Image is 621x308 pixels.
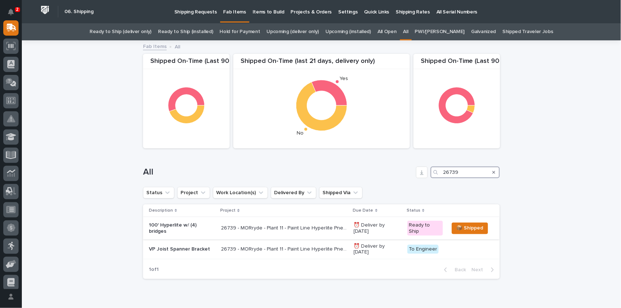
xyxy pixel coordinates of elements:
[267,23,319,40] a: Upcoming (deliver only)
[415,23,465,40] a: PWI/[PERSON_NAME]
[175,42,180,50] p: All
[149,207,173,215] p: Description
[143,167,413,177] h1: All
[503,23,554,40] a: Shipped Traveler Jobs
[90,23,151,40] a: Ready to Ship (deliver only)
[143,217,500,240] tr: 100' Hyperlite w/ (4) bridges26739 - MORryde - Plant 11 - Paint Line Hyperlite Pneumatic Crane267...
[233,57,410,69] div: Shipped On-Time (last 21 days, delivery only)
[221,224,349,231] p: 26739 - MORryde - Plant 11 - Paint Line Hyperlite Pneumatic Crane
[431,167,500,178] input: Search
[297,131,304,136] text: No
[452,223,488,234] button: 📦 Shipped
[469,267,500,273] button: Next
[407,207,420,215] p: Status
[149,222,215,235] p: 100' Hyperlite w/ (4) bridges
[271,187,316,199] button: Delivered By
[325,23,371,40] a: Upcoming (installed)
[143,261,165,279] p: 1 of 1
[213,187,268,199] button: Work Location(s)
[377,23,397,40] a: All Open
[143,42,167,50] a: Fab Items
[177,187,210,199] button: Project
[403,23,408,40] a: All
[472,267,488,273] span: Next
[450,267,466,273] span: Back
[64,9,94,15] h2: 06. Shipping
[220,207,236,215] p: Project
[438,267,469,273] button: Back
[471,23,496,40] a: Galvanized
[143,239,500,259] tr: VP Joist Spanner Bracket26739 - MORryde - Plant 11 - Paint Line Hyperlite Pneumatic Crane26739 - ...
[38,3,52,17] img: Workspace Logo
[220,23,260,40] a: Hold for Payment
[407,221,443,236] div: Ready to Ship
[414,57,500,69] div: Shipped On-Time (Last 90 days, installation only)
[354,222,402,235] p: ⏰ Deliver by [DATE]
[340,76,348,81] text: Yes
[16,7,19,12] p: 2
[158,23,213,40] a: Ready to Ship (installed)
[149,246,215,252] p: VP Joist Spanner Bracket
[353,207,373,215] p: Due Date
[456,224,483,232] span: 📦 Shipped
[354,243,402,256] p: ⏰ Deliver by [DATE]
[3,4,19,20] button: Notifications
[319,187,363,199] button: Shipped Via
[143,187,174,199] button: Status
[221,245,349,252] p: 26739 - MORryde - Plant 11 - Paint Line Hyperlite Pneumatic Crane
[9,9,19,20] div: Notifications2
[407,245,439,254] div: To Engineer
[143,57,230,69] div: Shipped On-Time (Last 90 Days, delivery only)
